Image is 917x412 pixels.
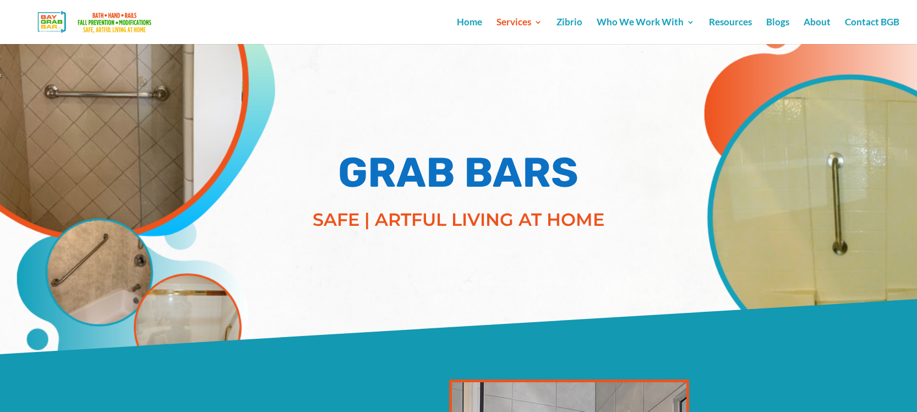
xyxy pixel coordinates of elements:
[804,18,831,44] a: About
[597,18,695,44] a: Who We Work With
[19,8,173,36] img: Bay Grab Bar
[496,18,542,44] a: Services
[556,18,582,44] a: Zibrio
[293,146,624,205] h1: GRAB BARS
[457,18,482,44] a: Home
[709,18,752,44] a: Resources
[293,207,624,233] p: SAFE | ARTFUL LIVING AT HOME
[766,18,789,44] a: Blogs
[845,18,899,44] a: Contact BGB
